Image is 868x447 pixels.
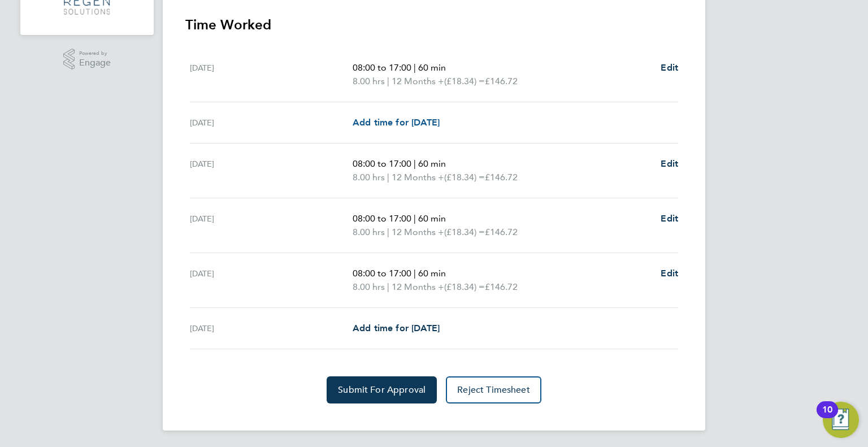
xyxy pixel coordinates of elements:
div: [DATE] [190,267,353,294]
a: Edit [661,157,678,171]
a: Edit [661,212,678,225]
button: Submit For Approval [327,376,437,403]
a: Add time for [DATE] [353,322,440,335]
span: | [414,62,416,73]
span: | [414,268,416,279]
div: [DATE] [190,212,353,239]
div: [DATE] [190,157,353,184]
span: | [387,281,389,292]
a: Add time for [DATE] [353,116,440,129]
span: 12 Months + [392,75,444,88]
div: [DATE] [190,322,353,335]
span: £146.72 [485,76,518,86]
span: | [414,213,416,224]
span: | [387,76,389,86]
span: | [414,158,416,169]
span: Edit [661,268,678,279]
span: Add time for [DATE] [353,117,440,128]
span: 12 Months + [392,225,444,239]
div: [DATE] [190,116,353,129]
span: 08:00 to 17:00 [353,158,411,169]
span: Engage [79,58,111,68]
a: Powered byEngage [63,49,111,70]
span: Edit [661,158,678,169]
span: Submit For Approval [338,384,426,396]
span: 08:00 to 17:00 [353,268,411,279]
span: £146.72 [485,172,518,183]
span: 8.00 hrs [353,76,385,86]
span: 8.00 hrs [353,172,385,183]
span: Edit [661,213,678,224]
div: 10 [822,410,832,424]
a: Edit [661,267,678,280]
button: Reject Timesheet [446,376,541,403]
span: 8.00 hrs [353,227,385,237]
span: 60 min [418,268,446,279]
span: 12 Months + [392,171,444,184]
span: (£18.34) = [444,172,485,183]
span: 8.00 hrs [353,281,385,292]
button: Open Resource Center, 10 new notifications [823,402,859,438]
span: | [387,172,389,183]
div: [DATE] [190,61,353,88]
span: 12 Months + [392,280,444,294]
span: 08:00 to 17:00 [353,62,411,73]
span: Add time for [DATE] [353,323,440,333]
a: Edit [661,61,678,75]
span: 08:00 to 17:00 [353,213,411,224]
span: (£18.34) = [444,76,485,86]
span: 60 min [418,62,446,73]
span: £146.72 [485,281,518,292]
span: | [387,227,389,237]
span: (£18.34) = [444,281,485,292]
span: Edit [661,62,678,73]
span: Powered by [79,49,111,58]
span: Reject Timesheet [457,384,530,396]
span: (£18.34) = [444,227,485,237]
span: 60 min [418,213,446,224]
h3: Time Worked [185,16,683,34]
span: 60 min [418,158,446,169]
span: £146.72 [485,227,518,237]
